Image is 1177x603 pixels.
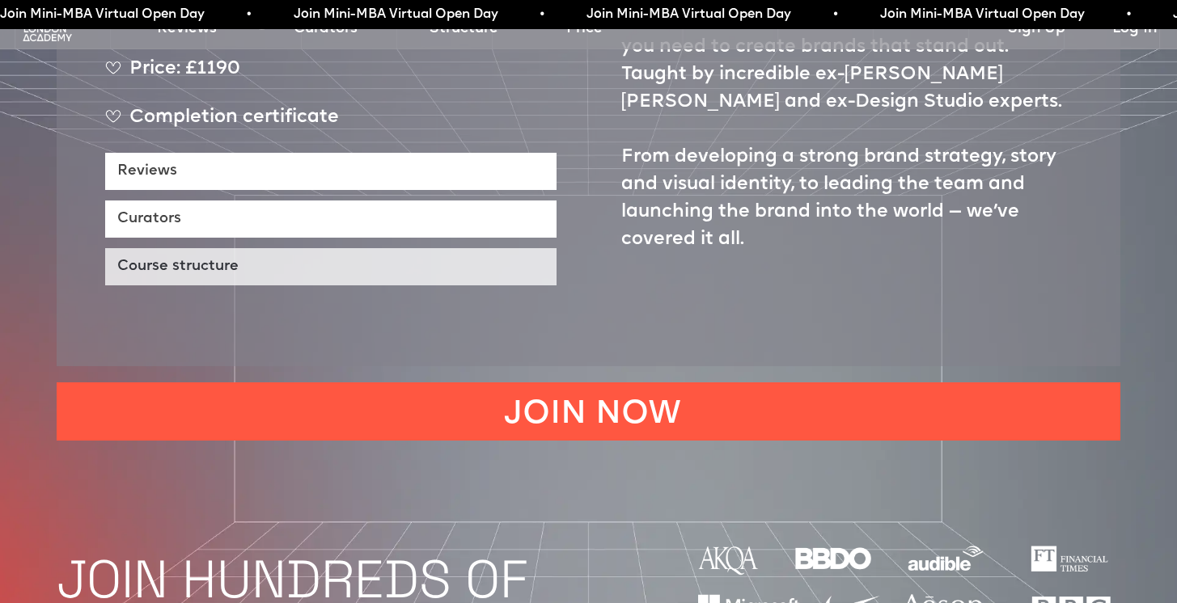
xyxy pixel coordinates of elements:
[105,200,557,238] a: Curators
[294,18,358,40] a: Curators
[105,248,557,285] a: Course structure
[621,6,1073,254] p: This practical online course has EVERYTHING you need to create brands that stand out. Taught by i...
[157,18,217,40] a: Reviews
[105,153,557,190] a: Reviews
[105,104,557,145] div: Completion certificate
[566,18,603,40] a: Price
[1112,18,1157,40] a: Log In
[247,3,252,26] span: •
[540,3,544,26] span: •
[1127,3,1132,26] span: •
[105,56,557,96] div: Price: £1190
[57,382,1120,441] a: JOIN NOW
[430,18,498,40] a: Structure
[1008,18,1065,40] a: Sign Up
[833,3,838,26] span: •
